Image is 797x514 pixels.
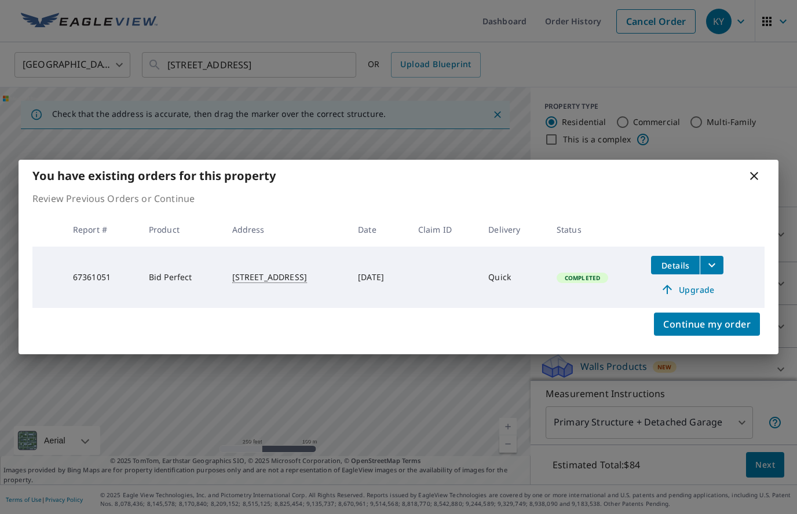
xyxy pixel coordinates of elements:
p: Review Previous Orders or Continue [32,192,765,205]
td: Bid Perfect [140,247,223,308]
th: Status [547,212,642,247]
button: filesDropdownBtn-67361051 [700,256,723,274]
span: Details [658,260,693,271]
th: Product [140,212,223,247]
button: Continue my order [654,313,760,336]
th: Claim ID [409,212,480,247]
td: 67361051 [64,247,140,308]
span: Completed [558,274,607,282]
th: Delivery [479,212,547,247]
span: Continue my order [663,316,751,332]
th: Report # [64,212,140,247]
th: Date [349,212,409,247]
td: Quick [479,247,547,308]
b: You have existing orders for this property [32,168,276,183]
th: Address [223,212,349,247]
a: Upgrade [651,280,723,299]
td: [DATE] [349,247,409,308]
span: Upgrade [658,282,716,296]
button: detailsBtn-67361051 [651,256,700,274]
